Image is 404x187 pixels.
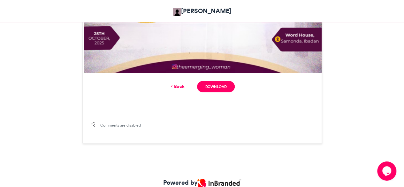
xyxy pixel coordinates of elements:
[377,161,398,181] iframe: chat widget
[197,81,234,92] a: Download
[169,83,184,90] a: Back
[100,122,141,128] span: Comments are disabled
[163,178,241,187] a: Powered by
[173,6,231,16] a: [PERSON_NAME]
[197,179,241,187] img: Inbranded
[173,8,181,16] img: Theresa Adekunle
